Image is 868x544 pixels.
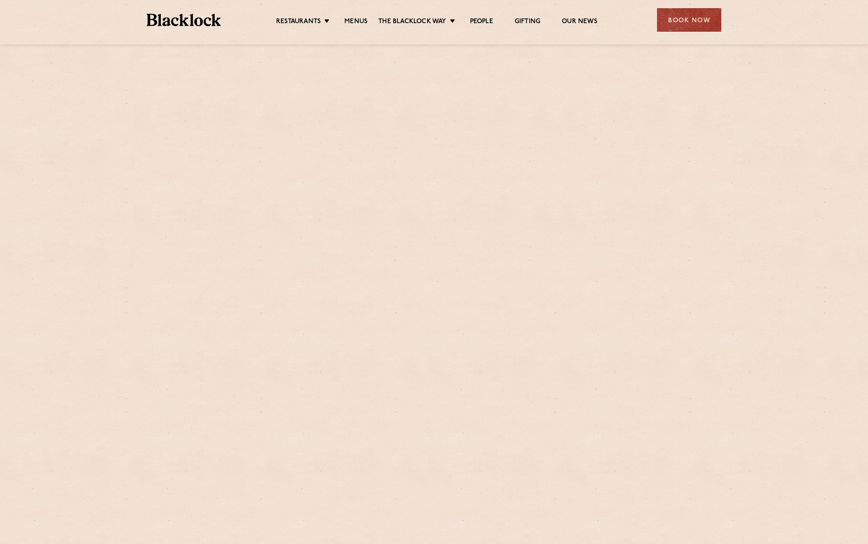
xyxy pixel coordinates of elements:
[470,18,493,27] a: People
[657,8,721,32] div: Book Now
[147,14,221,26] img: BL_Textured_Logo-footer-cropped.svg
[562,18,597,27] a: Our News
[515,18,540,27] a: Gifting
[344,18,368,27] a: Menus
[378,18,446,27] a: The Blacklock Way
[276,18,321,27] a: Restaurants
